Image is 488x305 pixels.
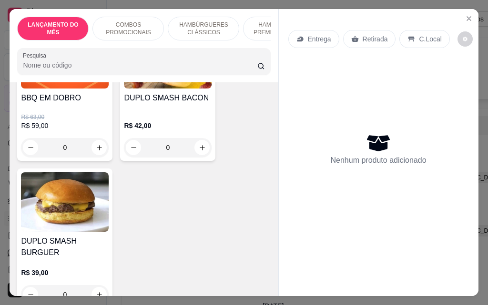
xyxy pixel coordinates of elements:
[25,21,81,36] p: LANÇAMENTO DO MÊS
[21,268,109,277] p: R$ 39,00
[176,21,231,36] p: HAMBÚRGUERES CLÁSSICOS
[21,172,109,232] img: product-image
[101,21,156,36] p: COMBOS PROMOCIONAIS
[308,34,331,44] p: Entrega
[21,121,109,130] p: R$ 59,00
[23,51,50,59] label: Pesquisa
[331,155,427,166] p: Nenhum produto adicionado
[251,21,306,36] p: HAMBÚRGUER PREMIUM (TODA A LINHA PREMIUM ACOMPANHA FRITAS DE CORTESIA )
[23,60,257,70] input: Pesquisa
[21,113,109,121] p: R$ 63,00
[363,34,388,44] p: Retirada
[124,121,212,130] p: R$ 42,00
[419,34,441,44] p: C.Local
[461,11,477,26] button: Close
[124,92,212,104] h4: DUPLO SMASH BACON
[21,236,109,258] h4: DUPLO SMASH BURGUER
[21,92,109,104] h4: BBQ EM DOBRO
[457,31,473,47] button: decrease-product-quantity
